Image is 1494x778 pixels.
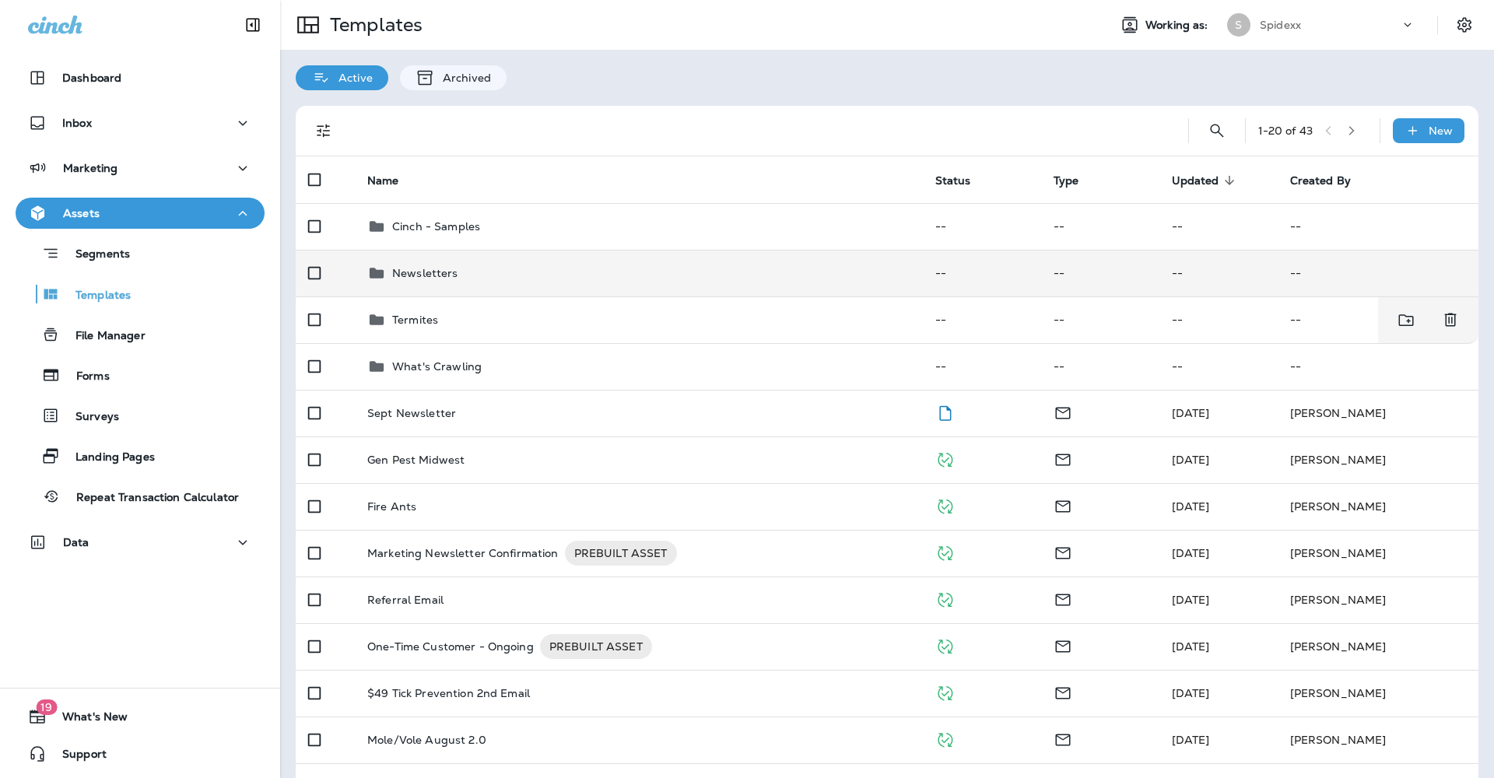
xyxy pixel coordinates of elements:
[63,536,89,548] p: Data
[565,545,677,561] span: PREBUILT ASSET
[392,267,458,279] p: Newsletters
[1054,174,1079,187] span: Type
[367,541,559,566] p: Marketing Newsletter Confirmation
[367,454,465,466] p: Gen Pest Midwest
[1172,174,1219,187] span: Updated
[16,198,265,229] button: Assets
[16,701,265,732] button: 19What's New
[1278,436,1478,483] td: [PERSON_NAME]
[1278,203,1478,250] td: --
[1172,173,1240,187] span: Updated
[565,541,677,566] div: PREBUILT ASSET
[61,370,110,384] p: Forms
[367,594,444,606] p: Referral Email
[1172,686,1210,700] span: Caitlyn Wade
[923,203,1041,250] td: --
[540,634,652,659] div: PREBUILT ASSET
[935,731,955,745] span: Published
[1278,530,1478,576] td: [PERSON_NAME]
[367,500,416,513] p: Fire Ants
[935,545,955,559] span: Published
[935,405,955,419] span: Draft
[540,639,652,654] span: PREBUILT ASSET
[1041,250,1159,296] td: --
[60,410,119,425] p: Surveys
[1290,173,1371,187] span: Created By
[1054,173,1099,187] span: Type
[16,399,265,432] button: Surveys
[1145,19,1212,32] span: Working as:
[1290,174,1351,187] span: Created By
[923,296,1041,343] td: --
[935,174,971,187] span: Status
[367,734,486,746] p: Mole/Vole August 2.0
[1278,296,1419,343] td: --
[62,72,121,84] p: Dashboard
[1278,390,1478,436] td: [PERSON_NAME]
[61,491,239,506] p: Repeat Transaction Calculator
[1054,731,1072,745] span: Email
[935,591,955,605] span: Published
[16,738,265,769] button: Support
[231,9,275,40] button: Collapse Sidebar
[923,343,1041,390] td: --
[16,318,265,351] button: File Manager
[60,329,146,344] p: File Manager
[1278,576,1478,623] td: [PERSON_NAME]
[1435,304,1466,336] button: Delete
[1054,498,1072,512] span: Email
[367,687,530,699] p: $49 Tick Prevention 2nd Email
[62,117,92,129] p: Inbox
[1041,296,1159,343] td: --
[1054,638,1072,652] span: Email
[935,638,955,652] span: Published
[1172,733,1210,747] span: Caitlyn Wade
[1159,203,1278,250] td: --
[935,451,955,465] span: Published
[16,527,265,558] button: Data
[16,440,265,472] button: Landing Pages
[324,13,423,37] p: Templates
[308,115,339,146] button: Filters
[331,72,373,84] p: Active
[1054,685,1072,699] span: Email
[1278,250,1478,296] td: --
[392,314,438,326] p: Termites
[1054,451,1072,465] span: Email
[47,748,107,766] span: Support
[1159,343,1278,390] td: --
[16,237,265,270] button: Segments
[1054,405,1072,419] span: Email
[1278,717,1478,763] td: [PERSON_NAME]
[923,250,1041,296] td: --
[1172,499,1210,513] span: Caitlyn Wade
[1201,115,1233,146] button: Search Templates
[36,699,57,715] span: 19
[1429,124,1453,137] p: New
[1159,250,1278,296] td: --
[392,360,482,373] p: What's Crawling
[1278,483,1478,530] td: [PERSON_NAME]
[47,710,128,729] span: What's New
[1172,406,1210,420] span: Caitlyn Wade
[1450,11,1478,39] button: Settings
[1041,343,1159,390] td: --
[1278,623,1478,670] td: [PERSON_NAME]
[935,498,955,512] span: Published
[1159,296,1278,343] td: --
[16,359,265,391] button: Forms
[935,173,991,187] span: Status
[935,685,955,699] span: Published
[60,247,130,263] p: Segments
[1172,453,1210,467] span: Caitlyn Wade
[1278,343,1478,390] td: --
[435,72,491,84] p: Archived
[1258,124,1313,137] div: 1 - 20 of 43
[1260,19,1301,31] p: Spidexx
[60,289,131,303] p: Templates
[1278,670,1478,717] td: [PERSON_NAME]
[1227,13,1250,37] div: S
[1041,203,1159,250] td: --
[60,450,155,465] p: Landing Pages
[367,173,419,187] span: Name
